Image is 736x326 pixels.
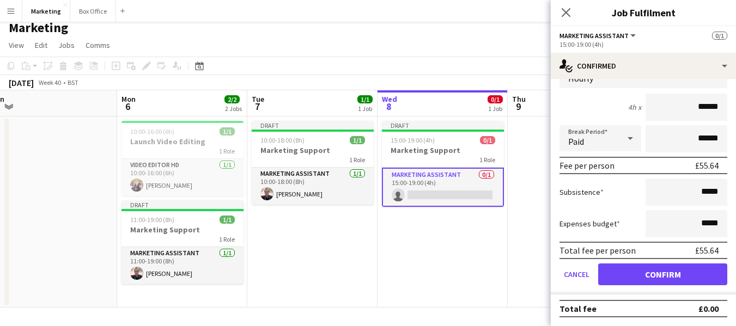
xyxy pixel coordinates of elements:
app-card-role: Marketing Assistant0/115:00-19:00 (4h) [382,168,504,207]
span: 6 [120,100,136,113]
span: 0/1 [712,32,727,40]
div: Confirmed [551,53,736,79]
div: 15:00-19:00 (4h) [559,40,727,48]
span: Jobs [58,40,75,50]
div: Draft [252,121,374,130]
button: Marketing [22,1,70,22]
span: View [9,40,24,50]
span: 2/2 [224,95,240,103]
span: Tue [252,94,264,104]
div: 2 Jobs [225,104,242,113]
span: 1/1 [220,127,235,136]
div: [DATE] [9,77,34,88]
div: Total fee per person [559,245,636,256]
div: Draft [121,200,244,209]
button: Confirm [598,263,727,285]
app-job-card: 10:00-16:00 (6h)1/1Launch Video Editing1 RoleVideo Editor HD1/110:00-16:00 (6h)[PERSON_NAME] [121,121,244,196]
span: 15:00-19:00 (4h) [391,136,435,144]
span: Marketing Assistant [559,32,629,40]
span: 1 Role [219,235,235,243]
h3: Marketing Support [382,145,504,155]
a: Jobs [54,38,79,52]
span: 10:00-16:00 (6h) [130,127,174,136]
h3: Marketing Support [121,225,244,235]
span: Paid [568,136,584,147]
span: 9 [510,100,526,113]
div: Fee per person [559,160,615,171]
div: Draft [382,121,504,130]
span: 10:00-18:00 (8h) [260,136,305,144]
div: 4h x [628,102,641,112]
h3: Job Fulfilment [551,5,736,20]
span: Wed [382,94,397,104]
div: £55.64 [695,160,719,171]
span: Comms [86,40,110,50]
button: Cancel [559,263,594,285]
app-job-card: Draft15:00-19:00 (4h)0/1Marketing Support1 RoleMarketing Assistant0/115:00-19:00 (4h) [382,121,504,207]
div: £0.00 [698,303,719,314]
span: 1/1 [220,216,235,224]
div: £55.64 [695,245,719,256]
label: Subsistence [559,187,604,197]
span: 1/1 [350,136,365,144]
span: 1 Role [349,156,365,164]
button: Box Office [70,1,116,22]
div: 1 Job [488,104,502,113]
app-job-card: Draft11:00-19:00 (8h)1/1Marketing Support1 RoleMarketing Assistant1/111:00-19:00 (8h)[PERSON_NAME] [121,200,244,284]
h1: Marketing [9,20,68,36]
span: 11:00-19:00 (8h) [130,216,174,224]
app-card-role: Marketing Assistant1/110:00-18:00 (8h)[PERSON_NAME] [252,168,374,205]
span: Thu [512,94,526,104]
h3: Launch Video Editing [121,137,244,146]
span: Mon [121,94,136,104]
a: Edit [31,38,52,52]
span: 0/1 [480,136,495,144]
span: 1 Role [219,147,235,155]
a: Comms [81,38,114,52]
span: 1 Role [479,156,495,164]
div: Total fee [559,303,597,314]
app-card-role: Video Editor HD1/110:00-16:00 (6h)[PERSON_NAME] [121,159,244,196]
span: Week 40 [36,78,63,87]
button: Marketing Assistant [559,32,637,40]
span: 1/1 [357,95,373,103]
span: 8 [380,100,397,113]
span: 7 [250,100,264,113]
div: 1 Job [358,104,372,113]
label: Expenses budget [559,219,620,229]
a: View [4,38,28,52]
span: Edit [35,40,47,50]
app-card-role: Marketing Assistant1/111:00-19:00 (8h)[PERSON_NAME] [121,247,244,284]
span: 0/1 [488,95,503,103]
app-job-card: Draft10:00-18:00 (8h)1/1Marketing Support1 RoleMarketing Assistant1/110:00-18:00 (8h)[PERSON_NAME] [252,121,374,205]
h3: Marketing Support [252,145,374,155]
div: BST [68,78,78,87]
